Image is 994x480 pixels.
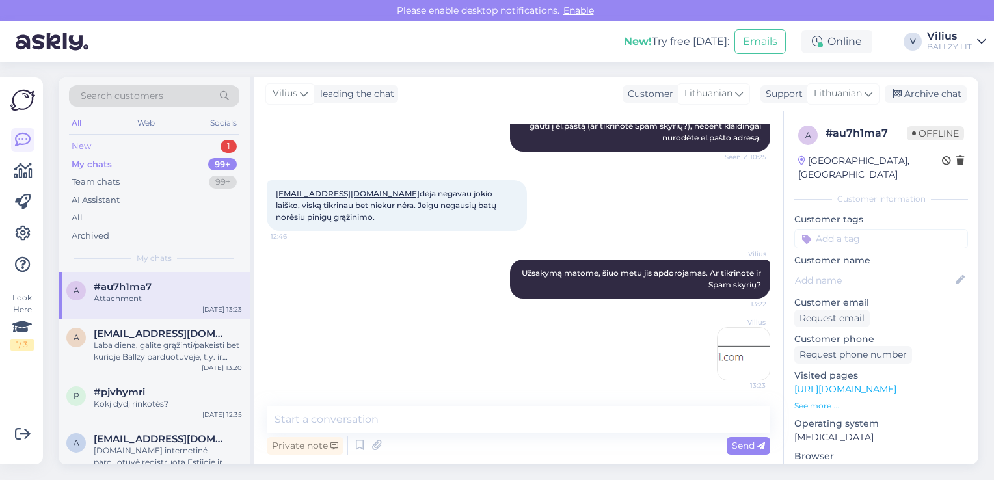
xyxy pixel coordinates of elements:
b: New! [624,35,652,47]
div: Kokį dydį rinkotės? [94,398,242,410]
span: Užsakymą matome, šiuo metu jis apdorojamas. Ar tikrinote ir Spam skyrių? [522,268,763,289]
div: AI Assistant [72,194,120,207]
span: a [74,286,79,295]
span: a [74,332,79,342]
div: [DATE] 12:35 [202,410,242,420]
p: Visited pages [794,369,968,382]
div: 1 [221,140,237,153]
span: 12:46 [271,232,319,241]
div: Socials [208,114,239,131]
div: Laba diena, galite grąžinti/pakeisti bet kurioje Ballzy parduotuvėje, t.y. ir [GEOGRAPHIC_DATA]. ... [94,340,242,363]
input: Add a tag [794,229,968,248]
div: [GEOGRAPHIC_DATA], [GEOGRAPHIC_DATA] [798,154,942,181]
span: Send [732,440,765,451]
span: 13:22 [718,299,766,309]
div: Online [801,30,872,53]
span: #pjvhymri [94,386,145,398]
div: [DOMAIN_NAME] internetinė parduotuvė registruota Estijoje ir veiklą vykdo iš [GEOGRAPHIC_DATA]. [94,445,242,468]
a: [EMAIL_ADDRESS][DOMAIN_NAME] [276,189,420,198]
span: #au7h1ma7 [94,281,152,293]
div: Try free [DATE]: [624,34,729,49]
span: Vilius [717,317,766,327]
p: Chrome [TECHNICAL_ID] [794,463,968,477]
img: Askly Logo [10,88,35,113]
div: # au7h1ma7 [826,126,907,141]
span: dėja negavau jokio laiško, viską tikrinau bet niekur nėra. Jeigu negausių batų norėsiu pinigų grą... [276,189,498,222]
p: Customer tags [794,213,968,226]
span: Lithuanian [814,87,862,101]
span: My chats [137,252,172,264]
p: Customer email [794,296,968,310]
span: arlamandas@gmail.com [94,328,229,340]
span: a [74,438,79,447]
div: All [69,114,84,131]
span: Vilius [718,249,766,259]
p: Customer phone [794,332,968,346]
span: a [805,130,811,140]
div: leading the chat [315,87,394,101]
div: 99+ [209,176,237,189]
div: Customer [623,87,673,101]
div: Request phone number [794,346,912,364]
img: Attachment [718,328,770,380]
span: Lithuanian [684,87,732,101]
div: My chats [72,158,112,171]
div: Vilius [927,31,972,42]
p: Customer name [794,254,968,267]
span: Search customers [81,89,163,103]
div: BALLZY LIT [927,42,972,52]
span: aivarasziegis1@gmail.com [94,433,229,445]
div: Web [135,114,157,131]
input: Add name [795,273,953,287]
span: Vilius [273,87,297,101]
div: 99+ [208,158,237,171]
div: Attachment [94,293,242,304]
div: Team chats [72,176,120,189]
div: Archive chat [885,85,967,103]
div: Request email [794,310,870,327]
div: [DATE] 13:23 [202,304,242,314]
span: 13:23 [717,380,766,390]
p: Operating system [794,417,968,431]
a: [URL][DOMAIN_NAME] [794,383,896,395]
span: Offline [907,126,964,140]
div: New [72,140,91,153]
p: See more ... [794,400,968,412]
div: Customer information [794,193,968,205]
div: All [72,211,83,224]
div: Support [760,87,803,101]
div: Archived [72,230,109,243]
a: ViliusBALLZY LIT [927,31,986,52]
div: Private note [267,437,343,455]
p: [MEDICAL_DATA] [794,431,968,444]
div: V [904,33,922,51]
p: Browser [794,449,968,463]
div: 1 / 3 [10,339,34,351]
div: [DATE] 13:20 [202,363,242,373]
div: Look Here [10,292,34,351]
button: Emails [734,29,786,54]
span: Seen ✓ 10:25 [718,152,766,162]
span: Enable [559,5,598,16]
span: p [74,391,79,401]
